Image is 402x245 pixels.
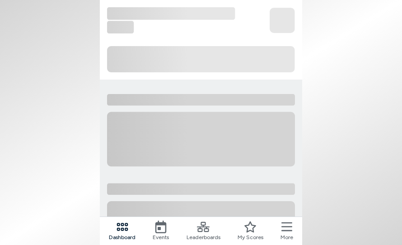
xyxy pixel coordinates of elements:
[238,233,263,241] span: My Scores
[280,233,293,241] span: More
[280,221,293,241] button: More
[153,221,169,241] a: Events
[238,221,263,241] a: My Scores
[187,221,220,241] a: Leaderboards
[109,233,136,241] span: Dashboard
[109,221,136,241] a: Dashboard
[153,233,169,241] span: Events
[187,233,220,241] span: Leaderboards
